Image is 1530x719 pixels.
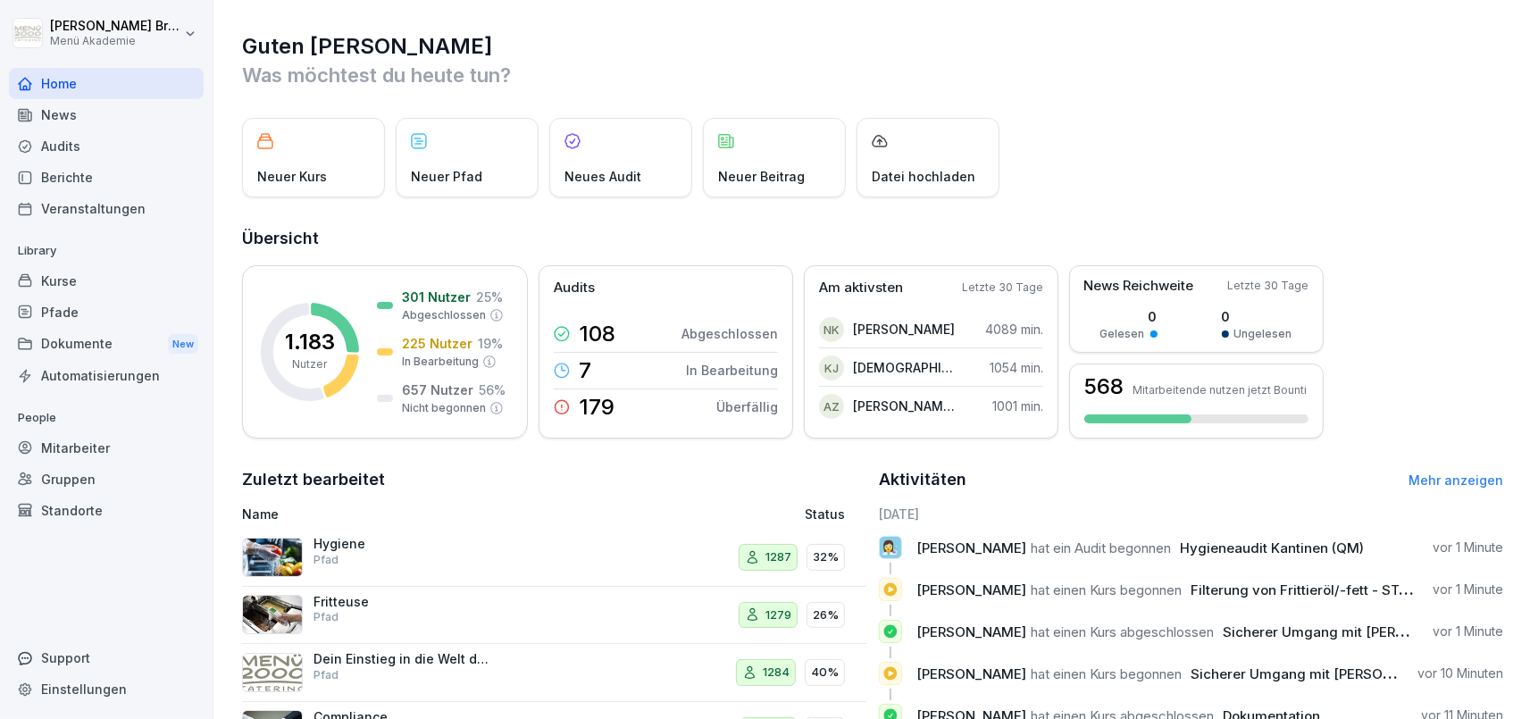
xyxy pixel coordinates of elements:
[805,505,845,523] p: Status
[872,167,975,186] p: Datei hochladen
[9,642,204,673] div: Support
[765,606,791,624] p: 1279
[50,35,180,47] p: Menü Akademie
[579,360,591,381] p: 7
[962,280,1043,296] p: Letzte 30 Tage
[916,581,1026,598] span: [PERSON_NAME]
[1083,276,1193,297] p: News Reichweite
[579,397,615,418] p: 179
[242,538,303,577] img: l7j8ma1q6cu44qkpc9tlpgs1.png
[242,529,866,587] a: HygienePfad128732%
[579,323,615,345] p: 108
[992,397,1043,415] p: 1001 min.
[9,265,204,297] div: Kurse
[1234,326,1292,342] p: Ungelesen
[9,193,204,224] a: Veranstaltungen
[242,587,866,645] a: FritteusePfad127926%
[242,644,866,702] a: Dein Einstieg in die Welt der Menü 2000 AkademiePfad128440%
[1031,623,1214,640] span: hat einen Kurs abgeschlossen
[916,665,1026,682] span: [PERSON_NAME]
[879,505,1503,523] h6: [DATE]
[1223,623,1476,640] span: Sicherer Umgang mit [PERSON_NAME]
[9,328,204,361] a: DokumenteNew
[242,467,866,492] h2: Zuletzt bearbeitet
[1133,383,1307,397] p: Mitarbeitende nutzen jetzt Bounti
[9,99,204,130] a: News
[853,397,956,415] p: [PERSON_NAME] Zsarta
[819,278,903,298] p: Am aktivsten
[9,130,204,162] a: Audits
[882,535,899,560] p: 👩‍🔬
[402,288,471,306] p: 301 Nutzer
[853,320,955,339] p: [PERSON_NAME]
[718,167,805,186] p: Neuer Beitrag
[813,606,839,624] p: 26%
[813,548,839,566] p: 32%
[242,32,1503,61] h1: Guten [PERSON_NAME]
[9,237,204,265] p: Library
[478,334,503,353] p: 19 %
[985,320,1043,339] p: 4089 min.
[1191,581,1517,598] span: Filterung von Frittieröl/-fett - STANDARD ohne Vito
[765,548,791,566] p: 1287
[1100,326,1145,342] p: Gelesen
[242,505,630,523] p: Name
[257,167,327,186] p: Neuer Kurs
[9,68,204,99] a: Home
[1100,307,1158,326] p: 0
[402,380,473,399] p: 657 Nutzer
[1227,278,1308,294] p: Letzte 30 Tage
[242,226,1503,251] h2: Übersicht
[50,19,180,34] p: [PERSON_NAME] Bruns
[853,358,956,377] p: [DEMOGRAPHIC_DATA][PERSON_NAME]
[686,361,778,380] p: In Bearbeitung
[811,664,839,681] p: 40%
[314,552,339,568] p: Pfad
[681,324,778,343] p: Abgeschlossen
[9,360,204,391] a: Automatisierungen
[1222,307,1292,326] p: 0
[285,331,335,353] p: 1.183
[9,404,204,432] p: People
[990,358,1043,377] p: 1054 min.
[402,334,472,353] p: 225 Nutzer
[242,595,303,634] img: pbizark1n1rfoj522dehoix3.png
[1433,539,1503,556] p: vor 1 Minute
[9,464,204,495] a: Gruppen
[9,162,204,193] div: Berichte
[916,623,1026,640] span: [PERSON_NAME]
[1433,581,1503,598] p: vor 1 Minute
[819,394,844,419] div: AZ
[763,664,790,681] p: 1284
[9,495,204,526] a: Standorte
[168,334,198,355] div: New
[1031,581,1182,598] span: hat einen Kurs begonnen
[9,432,204,464] a: Mitarbeiter
[314,609,339,625] p: Pfad
[476,288,503,306] p: 25 %
[314,594,492,610] p: Fritteuse
[716,397,778,416] p: Überfällig
[293,356,328,372] p: Nutzer
[879,467,966,492] h2: Aktivitäten
[916,539,1026,556] span: [PERSON_NAME]
[1417,665,1503,682] p: vor 10 Minuten
[554,278,595,298] p: Audits
[1084,376,1124,397] h3: 568
[402,307,486,323] p: Abgeschlossen
[1031,665,1182,682] span: hat einen Kurs begonnen
[242,653,303,692] img: wqxkok33wadzd5klxy6nhlik.png
[819,355,844,380] div: KJ
[1180,539,1364,556] span: Hygieneaudit Kantinen (QM)
[9,297,204,328] a: Pfade
[411,167,482,186] p: Neuer Pfad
